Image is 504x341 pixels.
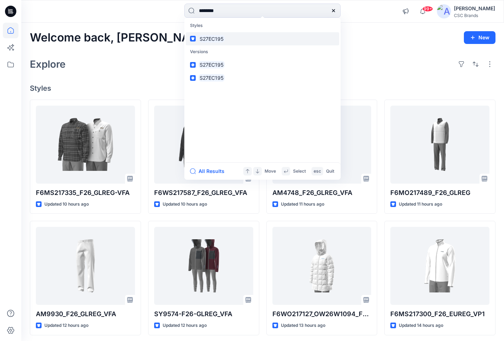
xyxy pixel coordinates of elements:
div: [PERSON_NAME] [454,4,495,13]
a: F6WS217587_F26_GLREG_VFA [154,106,253,184]
p: Updated 12 hours ago [44,322,88,329]
p: SY9574-F26-GLREG_VFA [154,309,253,319]
p: esc [314,168,321,175]
p: F6MS217300_F26_EUREG_VP1 [390,309,489,319]
p: Versions [186,45,339,58]
p: Select [293,168,306,175]
h4: Styles [30,84,495,93]
mark: S27EC195 [199,61,225,69]
p: Updated 12 hours ago [163,322,207,329]
p: F6WO217127_OW26W1094_F26_GLREG [272,309,372,319]
p: Updated 10 hours ago [163,201,207,208]
button: New [464,31,495,44]
a: S27EC195 [186,71,339,84]
p: Updated 11 hours ago [281,201,324,208]
p: Updated 10 hours ago [44,201,89,208]
a: F6MS217335_F26_GLREG-VFA [36,106,135,184]
p: Updated 14 hours ago [399,322,443,329]
div: CSC Brands [454,13,495,18]
p: AM9930_F26_GLREG_VFA [36,309,135,319]
mark: S27EC195 [199,74,225,82]
p: F6MS217335_F26_GLREG-VFA [36,188,135,198]
h2: Explore [30,58,66,70]
a: S27EC195 [186,32,339,45]
p: Styles [186,19,339,32]
a: F6WO217127_OW26W1094_F26_GLREG [272,227,372,305]
span: 99+ [422,6,433,12]
p: F6WS217587_F26_GLREG_VFA [154,188,253,198]
a: SY9574-F26-GLREG_VFA [154,227,253,305]
p: Updated 13 hours ago [281,322,325,329]
h2: Welcome back, [PERSON_NAME] [30,31,211,44]
p: AM4748_F26_GLREG_VFA [272,188,372,198]
a: F6MO217489_F26_GLREG [390,106,489,184]
p: Quit [326,168,334,175]
a: S27EC195 [186,58,339,71]
button: All Results [190,167,229,175]
a: F6MS217300_F26_EUREG_VP1 [390,227,489,305]
p: Updated 11 hours ago [399,201,442,208]
p: F6MO217489_F26_GLREG [390,188,489,198]
img: avatar [437,4,451,18]
mark: S27EC195 [199,35,225,43]
p: Move [265,168,276,175]
a: AM9930_F26_GLREG_VFA [36,227,135,305]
